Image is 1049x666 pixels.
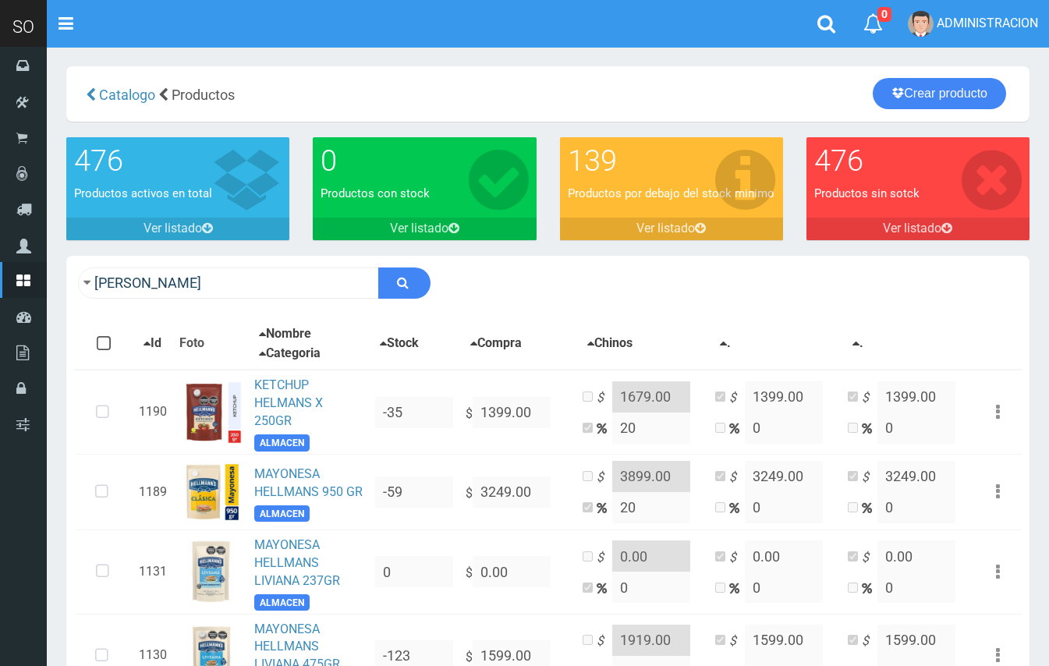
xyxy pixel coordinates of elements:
i: $ [862,469,877,487]
td: $ [459,530,576,614]
a: Ver listado [806,218,1030,240]
font: Productos con stock [321,186,430,200]
td: 1189 [133,454,173,530]
button: Id [139,334,166,353]
i: $ [597,549,612,567]
i: $ [597,632,612,650]
a: Catalogo [96,87,155,103]
button: Compra [466,334,526,353]
td: 1190 [133,370,173,454]
font: Productos por debajo del stock minimo [568,186,774,200]
i: $ [597,469,612,487]
i: $ [729,389,745,407]
button: . [848,334,868,353]
td: 1131 [133,530,173,614]
a: Ver listado [66,218,289,240]
a: KETCHUP HELMANS X 250GR [254,377,323,428]
a: Ver listado [560,218,783,240]
font: 139 [568,143,617,178]
img: ... [179,461,242,523]
font: Ver listado [883,221,941,236]
a: MAYONESA HELLMANS LIVIANA 237GR [254,537,340,588]
th: Foto [173,318,248,370]
i: $ [729,549,745,567]
span: ADMINISTRACION [937,16,1038,30]
button: Nombre [254,324,316,344]
span: 0 [877,7,891,22]
i: $ [729,632,745,650]
input: Ingrese su busqueda [78,267,379,299]
font: Productos sin sotck [814,186,920,200]
font: Ver listado [636,221,695,236]
i: $ [729,469,745,487]
a: Crear producto [873,78,1006,109]
font: Ver listado [390,221,448,236]
font: Productos activos en total [74,186,212,200]
img: User Image [908,11,934,37]
i: $ [862,549,877,567]
img: ... [187,540,234,603]
a: Ver listado [313,218,536,240]
font: 0 [321,143,337,178]
button: Categoria [254,344,325,363]
td: $ [459,454,576,530]
span: ALMACEN [254,594,310,611]
span: ALMACEN [254,434,310,451]
td: $ [459,370,576,454]
font: 476 [74,143,123,178]
span: Catalogo [99,87,155,103]
a: MAYONESA HELLMANS 950 GR [254,466,363,499]
img: ... [179,381,242,444]
button: Stock [375,334,423,353]
font: 476 [814,143,863,178]
button: Chinos [583,334,637,353]
button: . [715,334,735,353]
i: $ [862,389,877,407]
font: Ver listado [144,221,202,236]
i: $ [862,632,877,650]
span: ALMACEN [254,505,310,522]
i: $ [597,389,612,407]
span: Productos [172,87,235,103]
